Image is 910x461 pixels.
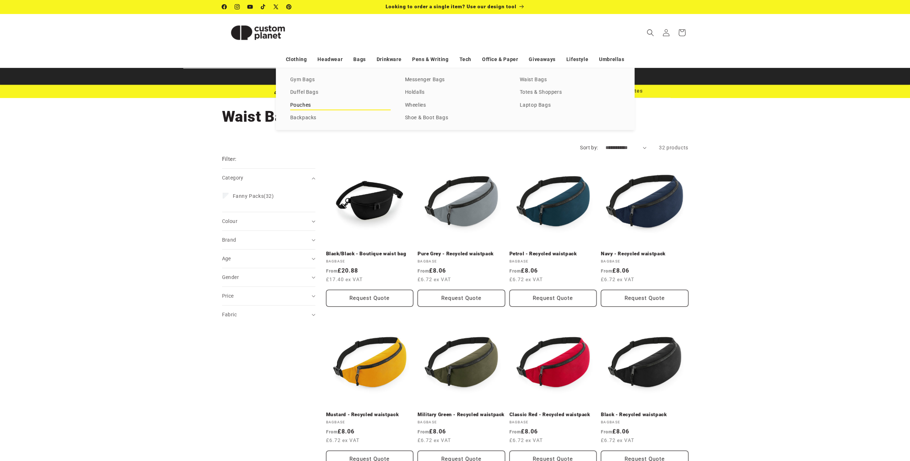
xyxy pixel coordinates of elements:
[509,411,597,418] a: Classic Red - Recycled waistpack
[520,101,620,110] a: Laptop Bags
[222,312,237,317] span: Fabric
[412,53,448,66] a: Pens & Writing
[222,155,237,163] h2: Filter:
[353,53,366,66] a: Bags
[790,383,910,461] iframe: Chat Widget
[601,290,688,307] button: Request Quote
[418,290,505,307] button: Request Quote
[482,53,518,66] a: Office & Paper
[405,101,505,110] a: Wheelies
[290,75,391,85] a: Gym Bags
[326,251,414,257] a: Black/Black - Boutique waist bag
[222,218,237,224] span: Colour
[529,53,555,66] a: Giveaways
[459,53,471,66] a: Tech
[222,250,315,268] summary: Age (0 selected)
[326,411,414,418] a: Mustard - Recycled waistpack
[418,411,505,418] a: Military Green - Recycled waistpack
[520,75,620,85] a: Waist Bags
[222,293,234,299] span: Price
[290,88,391,97] a: Duffel Bags
[405,75,505,85] a: Messenger Bags
[222,169,315,187] summary: Category (0 selected)
[659,145,688,150] span: 32 products
[222,256,231,261] span: Age
[222,287,315,305] summary: Price
[405,88,505,97] a: Holdalls
[520,88,620,97] a: Totes & Shoppers
[222,231,315,249] summary: Brand (0 selected)
[222,268,315,287] summary: Gender (0 selected)
[580,145,598,150] label: Sort by:
[290,101,391,110] a: Pouches
[601,411,688,418] a: Black - Recycled waistpack
[222,237,236,243] span: Brand
[601,251,688,257] a: Navy - Recycled waistpack
[317,53,343,66] a: Headwear
[377,53,401,66] a: Drinkware
[405,113,505,123] a: Shoe & Boot Bags
[222,274,239,280] span: Gender
[222,212,315,230] summary: Colour (0 selected)
[222,17,294,49] img: Custom Planet
[386,4,517,9] span: Looking to order a single item? Use our design tool
[326,290,414,307] button: Request Quote
[509,290,597,307] button: Request Quote
[599,53,624,66] a: Umbrellas
[233,193,264,199] span: Fanny Packs
[642,25,658,41] summary: Search
[286,53,307,66] a: Clothing
[418,251,505,257] a: Pure Grey - Recycled waistpack
[222,175,244,181] span: Category
[233,193,274,199] span: (32)
[509,251,597,257] a: Petrol - Recycled waistpack
[222,306,315,324] summary: Fabric (0 selected)
[566,53,588,66] a: Lifestyle
[290,113,391,123] a: Backpacks
[219,14,296,51] a: Custom Planet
